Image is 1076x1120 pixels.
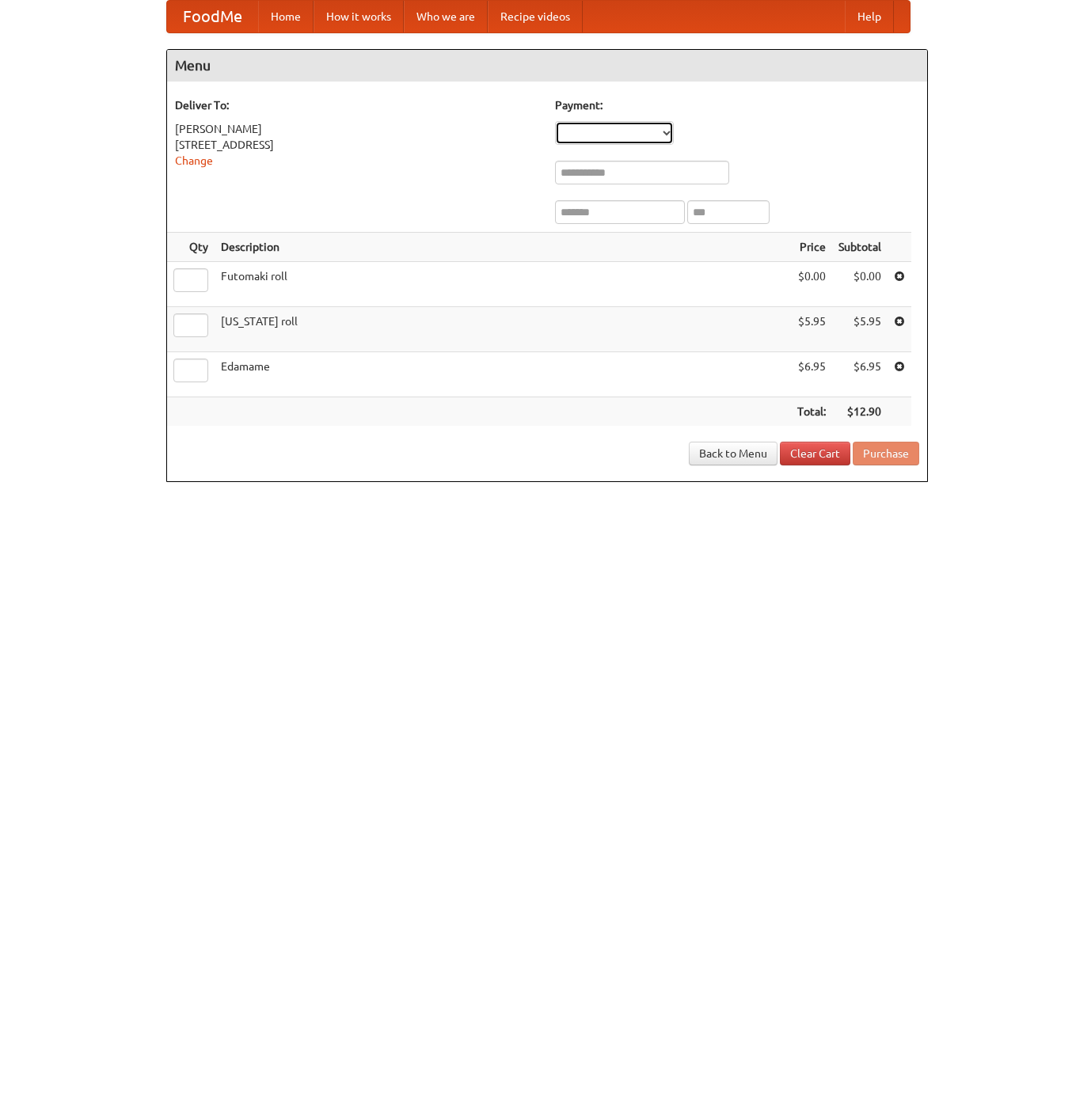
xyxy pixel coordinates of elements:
th: $12.90 [832,397,888,427]
a: Help [845,1,894,32]
td: $0.00 [791,262,832,307]
h5: Deliver To: [175,97,539,113]
td: $5.95 [832,307,888,352]
td: [US_STATE] roll [215,307,791,352]
th: Description [215,233,791,262]
a: FoodMe [167,1,258,32]
a: Clear Cart [780,442,850,465]
a: How it works [314,1,404,32]
td: $6.95 [832,352,888,397]
a: Who we are [404,1,488,32]
td: $6.95 [791,352,832,397]
td: Futomaki roll [215,262,791,307]
th: Price [791,233,832,262]
th: Subtotal [832,233,888,262]
a: Back to Menu [689,442,778,465]
div: [PERSON_NAME] [175,121,539,137]
th: Qty [167,233,215,262]
div: [STREET_ADDRESS] [175,137,539,153]
h4: Menu [167,50,927,82]
button: Purchase [853,442,919,465]
td: $0.00 [832,262,888,307]
a: Recipe videos [488,1,583,32]
a: Home [258,1,314,32]
td: Edamame [215,352,791,397]
h5: Payment: [555,97,919,113]
td: $5.95 [791,307,832,352]
a: Change [175,154,213,167]
th: Total: [791,397,832,427]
